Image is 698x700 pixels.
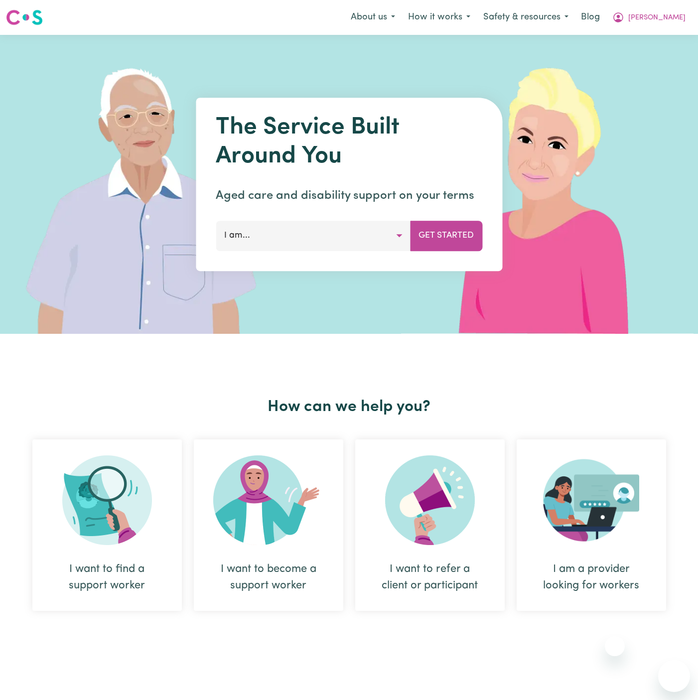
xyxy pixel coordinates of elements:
[62,455,152,545] img: Search
[606,7,692,28] button: My Account
[385,455,475,545] img: Refer
[477,7,575,28] button: Safety & resources
[541,561,642,594] div: I am a provider looking for workers
[605,636,625,656] iframe: Close message
[26,398,672,417] h2: How can we help you?
[213,455,324,545] img: Become Worker
[575,6,606,28] a: Blog
[216,187,482,205] p: Aged care and disability support on your terms
[543,455,640,545] img: Provider
[216,114,482,171] h1: The Service Built Around You
[517,439,666,611] div: I am a provider looking for workers
[216,221,411,251] button: I am...
[402,7,477,28] button: How it works
[658,660,690,692] iframe: Button to launch messaging window
[355,439,505,611] div: I want to refer a client or participant
[32,439,182,611] div: I want to find a support worker
[218,561,319,594] div: I want to become a support worker
[628,12,686,23] span: [PERSON_NAME]
[410,221,482,251] button: Get Started
[6,8,43,26] img: Careseekers logo
[194,439,343,611] div: I want to become a support worker
[344,7,402,28] button: About us
[6,6,43,29] a: Careseekers logo
[379,561,481,594] div: I want to refer a client or participant
[56,561,158,594] div: I want to find a support worker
